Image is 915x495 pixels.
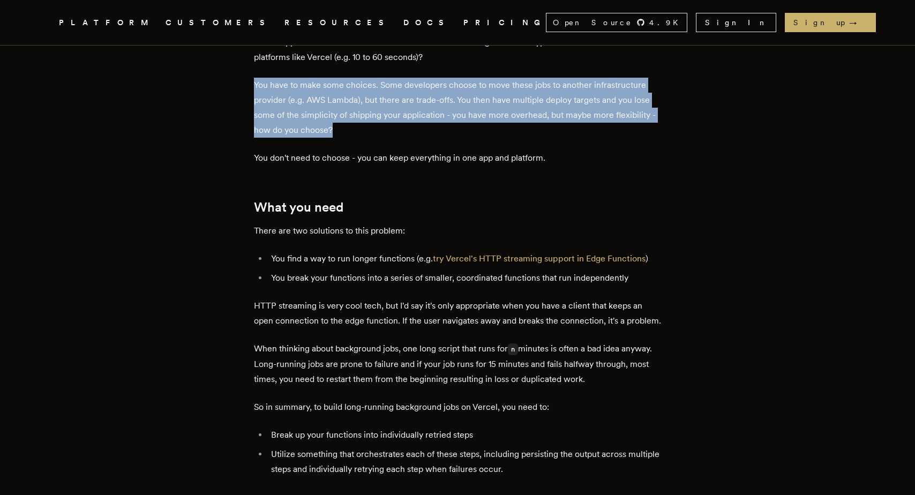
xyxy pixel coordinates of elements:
a: DOCS [403,16,451,29]
h2: What you need [254,200,661,215]
button: PLATFORM [59,16,153,29]
button: RESOURCES [284,16,391,29]
a: try Vercel's HTTP streaming support in Edge Functions [433,253,646,264]
a: CUSTOMERS [166,16,272,29]
span: → [849,17,867,28]
p: You don't need to choose - you can keep everything in one app and platform. [254,151,661,166]
li: You break your functions into a series of smaller, coordinated functions that run independently [268,271,661,286]
p: There are two solutions to this problem: [254,223,661,238]
li: You find a way to run longer functions (e.g. ) [268,251,661,266]
a: Sign up [785,13,876,32]
span: Open Source [553,17,632,28]
p: You have to make some choices. Some developers choose to move these jobs to another infrastructur... [254,78,661,138]
p: HTTP streaming is very cool tech, but I'd say it's only appropriate when you have a client that k... [254,298,661,328]
code: n [508,343,518,355]
p: So in summary, to build long-running background jobs on Vercel, you need to: [254,400,661,415]
a: PRICING [463,16,546,29]
span: 4.9 K [649,17,685,28]
p: What happens when these critical workloads need to run longer than the typical short timeouts of ... [254,35,661,65]
p: When thinking about background jobs, one long script that runs for minutes is often a bad idea an... [254,341,661,387]
a: Sign In [696,13,776,32]
li: Break up your functions into individually retried steps [268,427,661,442]
li: Utilize something that orchestrates each of these steps, including persisting the output across m... [268,447,661,477]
